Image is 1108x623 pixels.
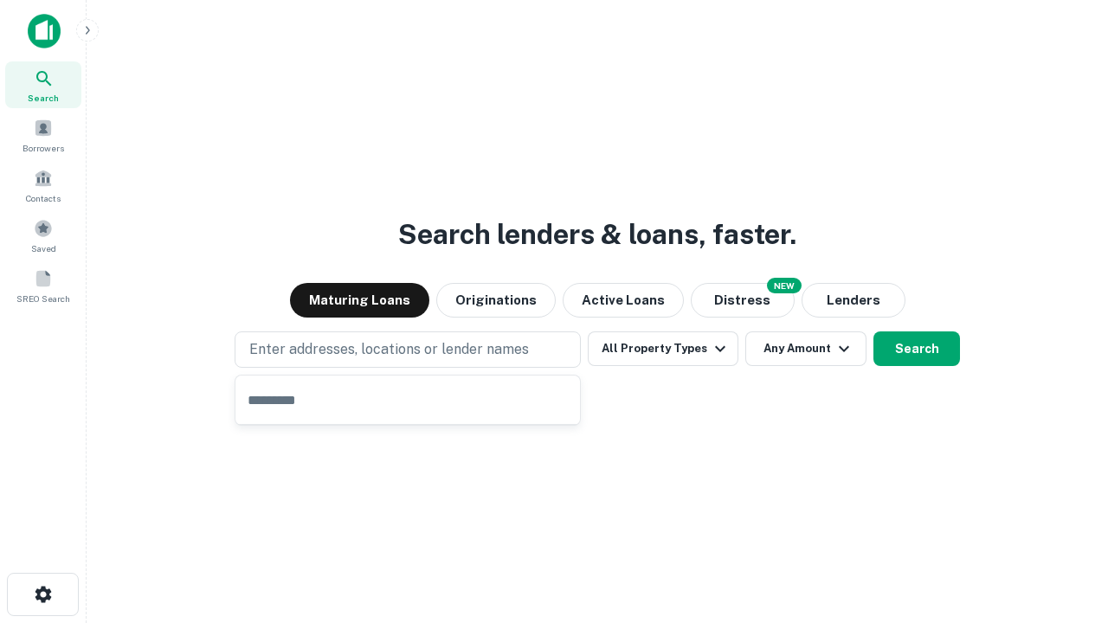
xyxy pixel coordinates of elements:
span: Borrowers [23,141,64,155]
span: SREO Search [16,292,70,305]
img: capitalize-icon.png [28,14,61,48]
div: NEW [767,278,802,293]
a: Contacts [5,162,81,209]
button: Any Amount [745,331,866,366]
button: Originations [436,283,556,318]
button: Active Loans [563,283,684,318]
span: Saved [31,241,56,255]
a: Borrowers [5,112,81,158]
a: Search [5,61,81,108]
iframe: Chat Widget [1021,485,1108,568]
button: All Property Types [588,331,738,366]
button: Maturing Loans [290,283,429,318]
button: Lenders [802,283,905,318]
button: Search distressed loans with lien and other non-mortgage details. [691,283,795,318]
span: Contacts [26,191,61,205]
p: Enter addresses, locations or lender names [249,339,529,360]
button: Search [873,331,960,366]
span: Search [28,91,59,105]
a: Saved [5,212,81,259]
button: Enter addresses, locations or lender names [235,331,581,368]
a: SREO Search [5,262,81,309]
h3: Search lenders & loans, faster. [398,214,796,255]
